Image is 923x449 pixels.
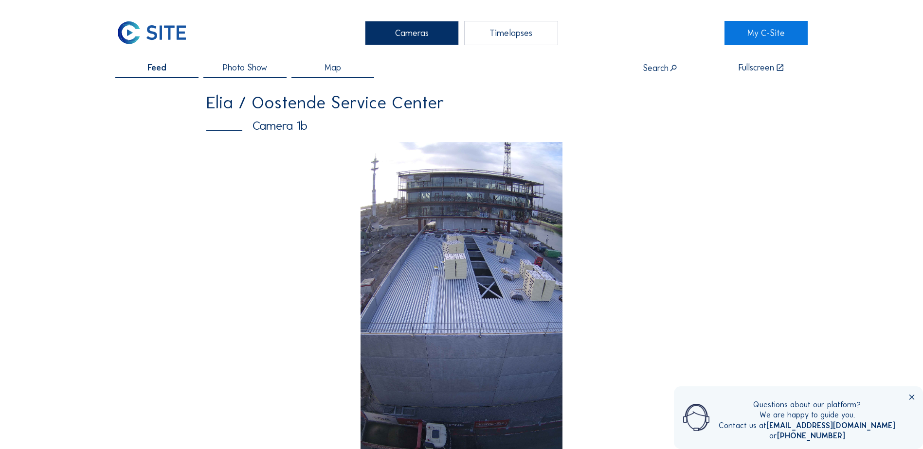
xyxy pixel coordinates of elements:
[777,431,845,440] a: [PHONE_NUMBER]
[206,94,717,111] div: Elia / Oostende Service Center
[464,21,558,45] div: Timelapses
[115,21,188,45] img: C-SITE Logo
[325,63,341,72] span: Map
[147,63,166,72] span: Feed
[719,399,895,410] div: Questions about our platform?
[719,431,895,441] div: or
[365,21,459,45] div: Cameras
[206,120,717,132] div: Camera 1b
[115,21,199,45] a: C-SITE Logo
[223,63,267,72] span: Photo Show
[739,63,774,72] div: Fullscreen
[766,421,895,430] a: [EMAIL_ADDRESS][DOMAIN_NAME]
[719,420,895,431] div: Contact us at
[724,21,808,45] a: My C-Site
[719,410,895,420] div: We are happy to guide you.
[683,399,709,435] img: operator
